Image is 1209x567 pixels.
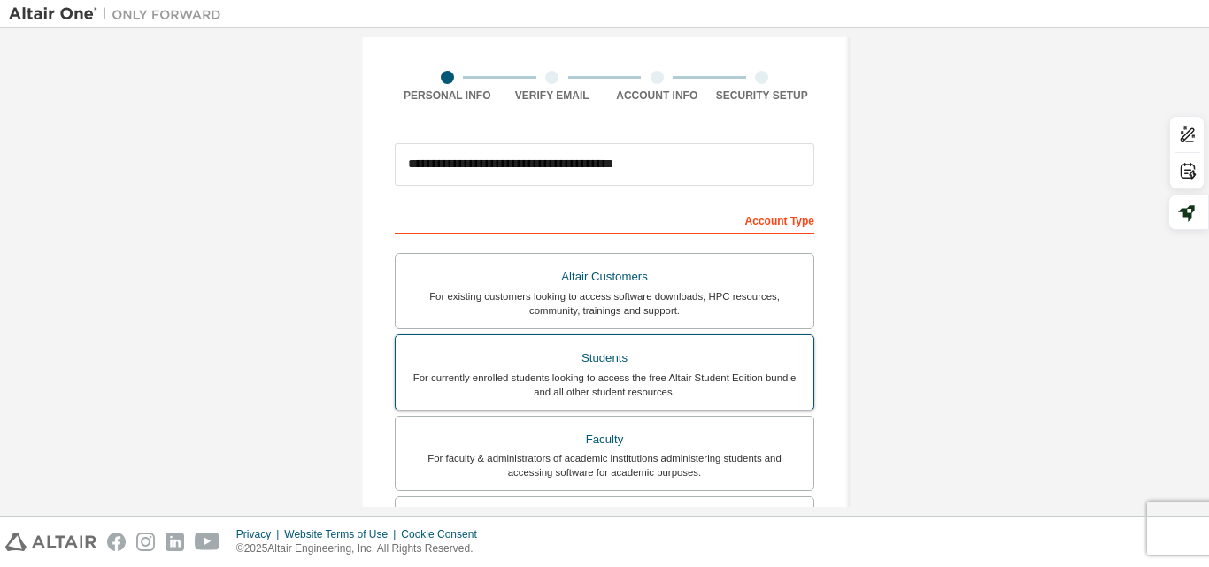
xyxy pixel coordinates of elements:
div: Cookie Consent [401,527,487,541]
div: Account Type [395,205,814,234]
div: Personal Info [395,88,500,103]
div: For currently enrolled students looking to access the free Altair Student Edition bundle and all ... [406,371,803,399]
img: altair_logo.svg [5,533,96,551]
div: Website Terms of Use [284,527,401,541]
img: facebook.svg [107,533,126,551]
div: Faculty [406,427,803,452]
div: Account Info [604,88,710,103]
div: For existing customers looking to access software downloads, HPC resources, community, trainings ... [406,289,803,318]
div: Privacy [236,527,284,541]
div: Verify Email [500,88,605,103]
img: instagram.svg [136,533,155,551]
div: For faculty & administrators of academic institutions administering students and accessing softwa... [406,451,803,479]
p: © 2025 Altair Engineering, Inc. All Rights Reserved. [236,541,488,556]
img: Altair One [9,5,230,23]
div: Students [406,346,803,371]
img: youtube.svg [195,533,220,551]
img: linkedin.svg [166,533,184,551]
div: Security Setup [710,88,815,103]
div: Altair Customers [406,264,803,289]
